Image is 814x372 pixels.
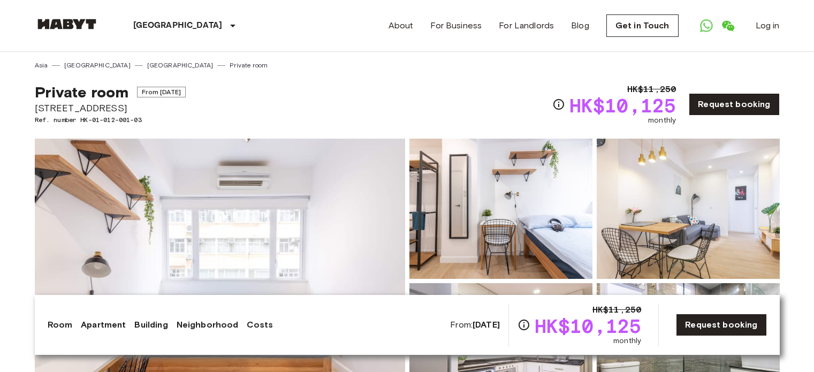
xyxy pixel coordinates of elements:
[648,115,676,126] span: monthly
[64,60,131,70] a: [GEOGRAPHIC_DATA]
[535,316,641,336] span: HK$10,125
[627,83,676,96] span: HK$11,250
[35,19,99,29] img: Habyt
[430,19,482,32] a: For Business
[230,60,268,70] a: Private room
[133,19,223,32] p: [GEOGRAPHIC_DATA]
[676,314,766,336] a: Request booking
[177,318,239,331] a: Neighborhood
[499,19,554,32] a: For Landlords
[569,96,676,115] span: HK$10,125
[571,19,589,32] a: Blog
[597,139,780,279] img: Picture of unit HK-01-012-001-03
[606,14,679,37] a: Get in Touch
[35,101,186,115] span: [STREET_ADDRESS]
[35,83,129,101] span: Private room
[35,60,48,70] a: Asia
[717,15,739,36] a: Open WeChat
[552,98,565,111] svg: Check cost overview for full price breakdown. Please note that discounts apply to new joiners onl...
[137,87,186,97] span: From [DATE]
[696,15,717,36] a: Open WhatsApp
[518,318,530,331] svg: Check cost overview for full price breakdown. Please note that discounts apply to new joiners onl...
[689,93,779,116] a: Request booking
[35,115,186,125] span: Ref. number HK-01-012-001-03
[592,303,641,316] span: HK$11,250
[134,318,168,331] a: Building
[81,318,126,331] a: Apartment
[473,320,500,330] b: [DATE]
[247,318,273,331] a: Costs
[389,19,414,32] a: About
[147,60,214,70] a: [GEOGRAPHIC_DATA]
[756,19,780,32] a: Log in
[613,336,641,346] span: monthly
[450,319,500,331] span: From:
[409,139,592,279] img: Picture of unit HK-01-012-001-03
[48,318,73,331] a: Room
